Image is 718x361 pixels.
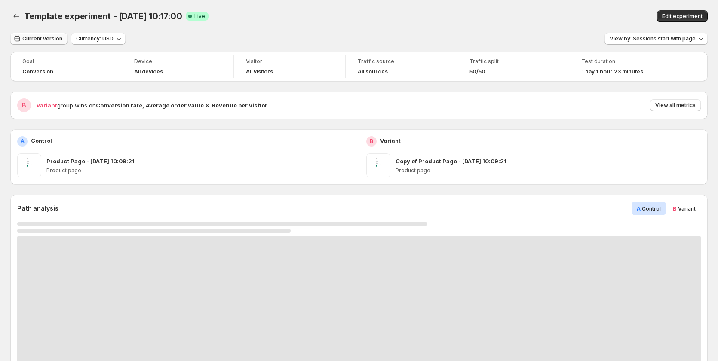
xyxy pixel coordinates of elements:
[246,68,273,75] h4: All visitors
[194,13,205,20] span: Live
[655,102,696,109] span: View all metrics
[366,153,390,177] img: Copy of Product Page - Aug 19, 10:09:21
[604,33,708,45] button: View by: Sessions start with page
[469,68,485,75] span: 50/50
[396,157,506,165] p: Copy of Product Page - [DATE] 10:09:21
[662,13,703,20] span: Edit experiment
[22,68,53,75] span: Conversion
[581,57,669,76] a: Test duration1 day 1 hour 23 minutes
[46,157,135,165] p: Product Page - [DATE] 10:09:21
[46,167,352,174] p: Product page
[581,68,643,75] span: 1 day 1 hour 23 minutes
[206,102,210,109] strong: &
[581,58,669,65] span: Test duration
[610,35,696,42] span: View by: Sessions start with page
[650,99,701,111] button: View all metrics
[146,102,204,109] strong: Average order value
[22,58,110,65] span: Goal
[469,57,557,76] a: Traffic split50/50
[358,68,388,75] h4: All sources
[134,57,221,76] a: DeviceAll devices
[380,136,401,145] p: Variant
[76,35,114,42] span: Currency: USD
[36,102,57,109] span: Variant
[370,138,373,145] h2: B
[17,153,41,177] img: Product Page - Aug 19, 10:09:21
[142,102,144,109] strong: ,
[637,205,641,212] span: A
[358,58,445,65] span: Traffic source
[678,205,696,212] span: Variant
[134,68,163,75] h4: All devices
[212,102,267,109] strong: Revenue per visitor
[642,205,661,212] span: Control
[469,58,557,65] span: Traffic split
[358,57,445,76] a: Traffic sourceAll sources
[396,167,701,174] p: Product page
[134,58,221,65] span: Device
[657,10,708,22] button: Edit experiment
[246,58,333,65] span: Visitor
[22,57,110,76] a: GoalConversion
[673,205,677,212] span: B
[71,33,126,45] button: Currency: USD
[96,102,142,109] strong: Conversion rate
[22,35,62,42] span: Current version
[10,10,22,22] button: Back
[21,138,25,145] h2: A
[36,102,269,109] span: group wins on .
[17,204,58,213] h3: Path analysis
[22,101,26,110] h2: B
[246,57,333,76] a: VisitorAll visitors
[24,11,182,21] span: Template experiment - [DATE] 10:17:00
[10,33,68,45] button: Current version
[31,136,52,145] p: Control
